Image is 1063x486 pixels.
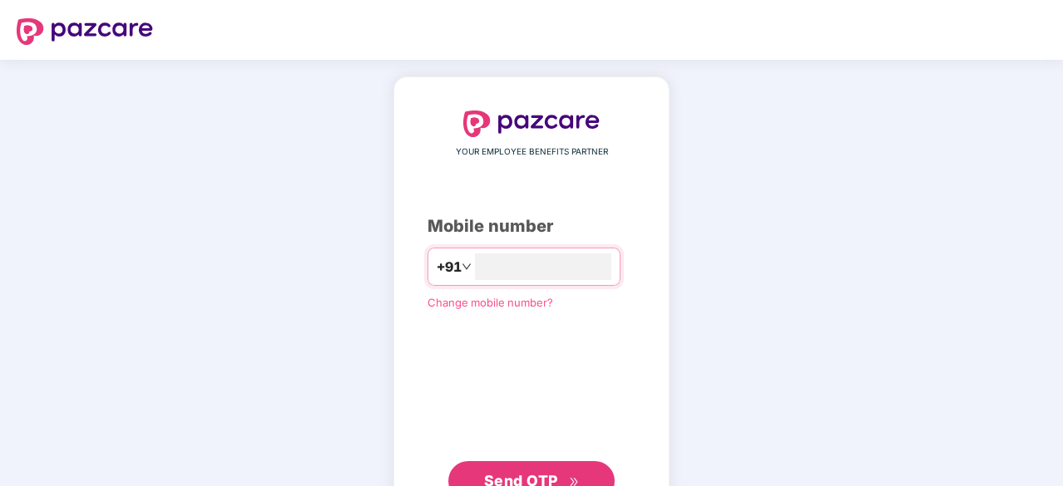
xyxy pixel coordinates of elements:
img: logo [17,18,153,45]
span: YOUR EMPLOYEE BENEFITS PARTNER [456,145,608,159]
span: down [462,262,472,272]
div: Mobile number [428,214,635,239]
span: +91 [437,257,462,277]
img: logo [463,110,600,137]
a: Change mobile number? [428,296,553,309]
